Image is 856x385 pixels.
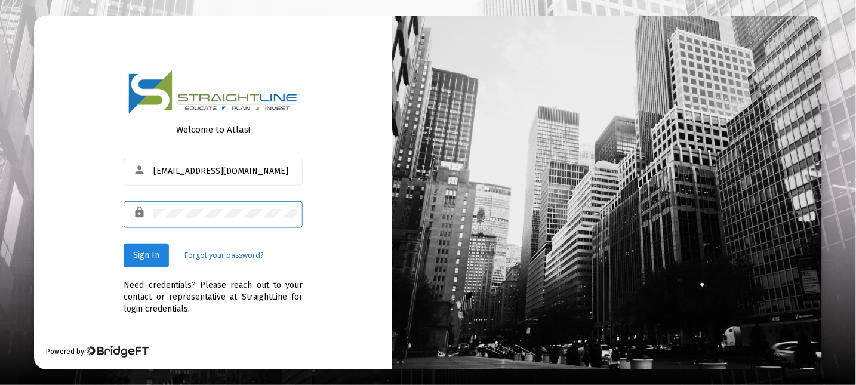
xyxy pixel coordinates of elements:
[133,250,159,260] span: Sign In
[124,267,303,315] div: Need credentials? Please reach out to your contact or representative at StraightLine for login cr...
[85,346,148,358] img: Bridge Financial Technology Logo
[128,70,298,115] img: Logo
[184,250,263,261] a: Forgot your password?
[46,346,148,358] div: Powered by
[124,124,303,135] div: Welcome to Atlas!
[133,205,147,220] mat-icon: lock
[153,167,297,176] input: Email or Username
[133,163,147,177] mat-icon: person
[124,244,169,267] button: Sign In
